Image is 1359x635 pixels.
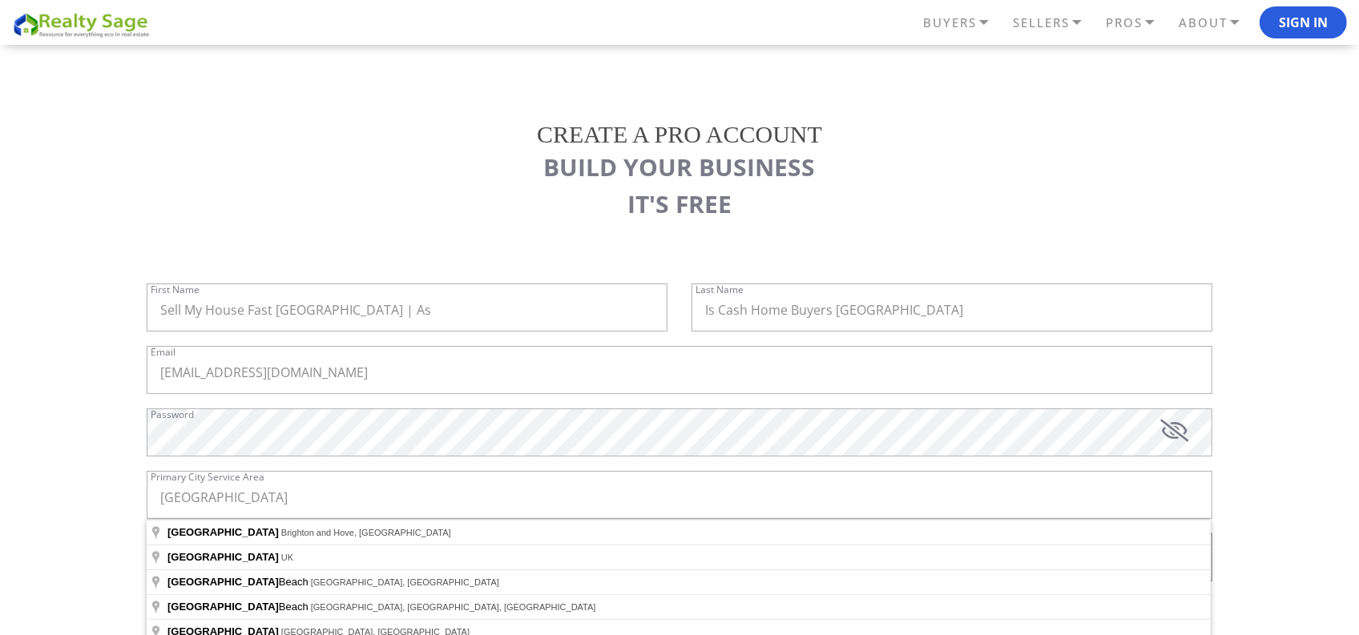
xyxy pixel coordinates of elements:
h3: IT'S FREE [147,190,1212,219]
button: Sign In [1260,6,1347,38]
span: Beach [167,601,311,613]
span: [GEOGRAPHIC_DATA] [167,576,279,588]
span: [GEOGRAPHIC_DATA] [167,526,279,538]
img: REALTY SAGE [12,10,156,38]
span: [GEOGRAPHIC_DATA] [167,551,279,563]
h3: BUILD YOUR BUSINESS [147,153,1212,182]
span: Brighton and Hove, [GEOGRAPHIC_DATA] [281,528,451,537]
span: Beach [167,576,311,588]
a: SELLERS [1009,9,1102,37]
label: Last Name [696,285,744,295]
a: ABOUT [1175,9,1260,37]
span: [GEOGRAPHIC_DATA], [GEOGRAPHIC_DATA], [GEOGRAPHIC_DATA] [311,602,596,612]
span: [GEOGRAPHIC_DATA] [167,601,279,613]
label: Primary City Service Area [151,472,264,482]
span: [GEOGRAPHIC_DATA], [GEOGRAPHIC_DATA] [311,577,499,587]
h2: CREATE A PRO ACCOUNT [147,120,1212,149]
span: UK [281,553,293,562]
label: First Name [151,285,200,295]
label: Password [151,410,194,420]
a: BUYERS [919,9,1009,37]
label: Email [151,348,175,357]
a: PROS [1102,9,1175,37]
